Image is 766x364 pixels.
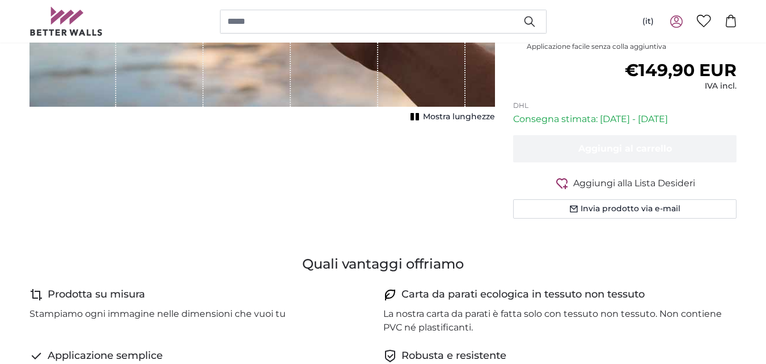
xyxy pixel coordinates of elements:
[407,109,495,125] button: Mostra lunghezze
[401,348,506,364] h4: Robusta e resistente
[513,176,737,190] button: Aggiungi alla Lista Desideri
[401,287,645,303] h4: Carta da parati ecologica in tessuto non tessuto
[423,111,495,123] span: Mostra lunghezze
[383,307,728,334] p: La nostra carta da parati è fatta solo con tessuto non tessuto. Non contiene PVC né plastificanti.
[578,143,672,154] span: Aggiungi al carrello
[527,42,737,51] span: Applicazione facile senza colla aggiuntiva
[29,307,286,321] p: Stampiamo ogni immagine nelle dimensioni che vuoi tu
[625,81,737,92] div: IVA incl.
[29,7,103,36] img: Betterwalls
[48,348,163,364] h4: Applicazione semplice
[633,11,663,32] button: (it)
[29,255,737,273] h3: Quali vantaggi offriamo
[573,177,695,190] span: Aggiungi alla Lista Desideri
[513,135,737,162] button: Aggiungi al carrello
[513,101,737,110] p: DHL
[513,199,737,219] button: Invia prodotto via e-mail
[513,112,737,126] p: Consegna stimata: [DATE] - [DATE]
[48,287,145,303] h4: Prodotta su misura
[625,60,737,81] span: €149,90 EUR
